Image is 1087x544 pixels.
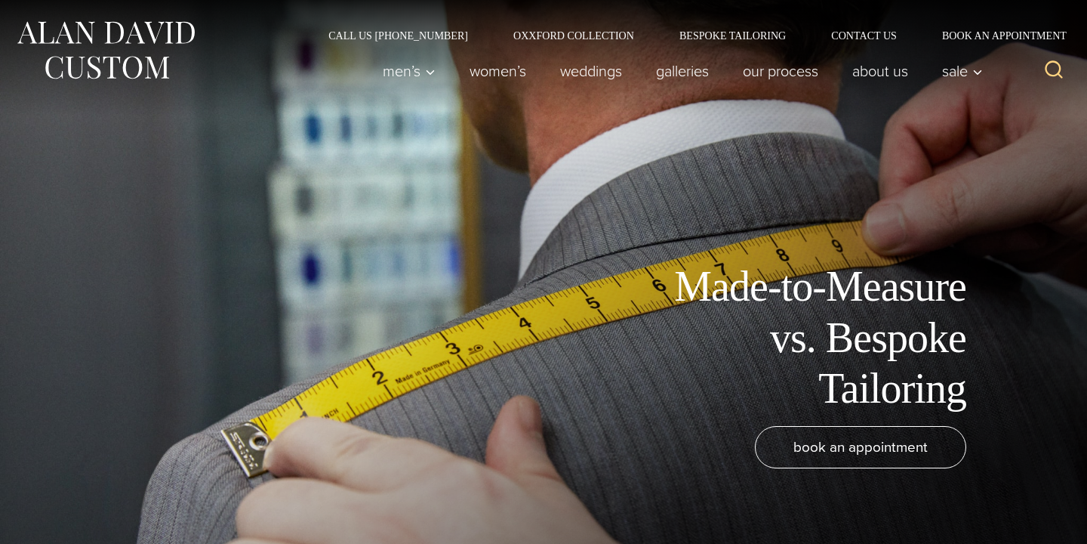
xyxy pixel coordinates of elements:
a: weddings [543,56,639,86]
nav: Secondary Navigation [306,30,1072,41]
a: Book an Appointment [919,30,1072,41]
a: Galleries [639,56,726,86]
img: Alan David Custom [15,17,196,84]
button: View Search Form [1036,53,1072,89]
a: Oxxford Collection [491,30,657,41]
nav: Primary Navigation [366,56,991,86]
h1: Made-to-Measure vs. Bespoke Tailoring [627,261,966,414]
a: About Us [836,56,925,86]
a: Call Us [PHONE_NUMBER] [306,30,491,41]
a: Contact Us [808,30,919,41]
a: Our Process [726,56,836,86]
span: Men’s [383,63,436,79]
a: Bespoke Tailoring [657,30,808,41]
span: Sale [942,63,983,79]
a: book an appointment [755,426,966,468]
span: book an appointment [793,436,928,458]
a: Women’s [453,56,543,86]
